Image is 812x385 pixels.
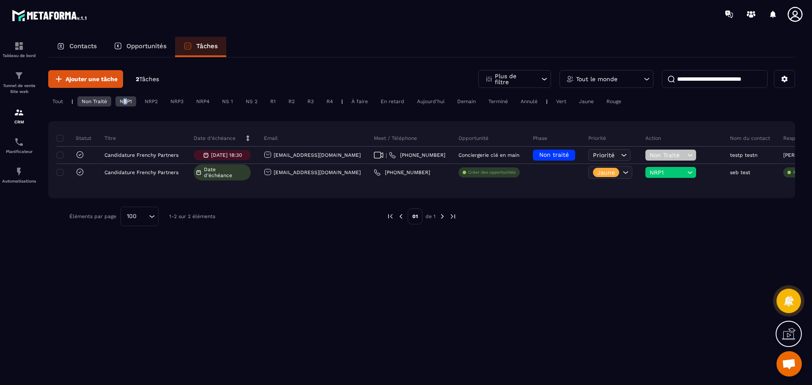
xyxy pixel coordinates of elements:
p: | [71,98,73,104]
div: NRP2 [140,96,162,106]
p: Date d’échéance [194,135,236,142]
input: Search for option [140,212,147,221]
div: À faire [347,96,372,106]
a: schedulerschedulerPlanificateur [2,131,36,160]
p: Tout le monde [576,76,617,82]
p: Phase [533,135,547,142]
p: Candidature Frenchy Partners [104,169,178,175]
p: Opportunités [126,42,167,50]
img: prev [397,213,405,220]
p: Opportunité [458,135,488,142]
div: NRP1 [115,96,136,106]
img: next [449,213,457,220]
p: CRM [2,120,36,124]
p: Candidature Frenchy Partners [104,152,178,158]
p: 2 [136,75,159,83]
span: 100 [124,212,140,221]
p: | [341,98,343,104]
a: formationformationCRM [2,101,36,131]
div: Non Traité [77,96,111,106]
a: automationsautomationsAutomatisations [2,160,36,190]
p: [DATE] 18:30 [211,152,242,158]
img: scheduler [14,137,24,147]
p: Jaune [597,169,615,175]
div: R3 [303,96,318,106]
p: testp testn [730,152,757,158]
p: Nom du contact [730,135,770,142]
div: Terminé [484,96,512,106]
div: NS 2 [241,96,262,106]
p: Tableau de bord [2,53,36,58]
span: Tâches [139,76,159,82]
p: Contacts [69,42,97,50]
div: R4 [322,96,337,106]
span: NRP1 [650,169,685,176]
p: Action [645,135,661,142]
p: Priorité [588,135,606,142]
p: Tunnel de vente Site web [2,83,36,95]
p: Planificateur [2,149,36,154]
div: R1 [266,96,280,106]
div: Vert [552,96,571,106]
span: Ajouter une tâche [66,75,118,83]
p: Automatisations [2,179,36,183]
button: Ajouter une tâche [48,70,123,88]
div: Jaune [575,96,598,106]
a: Tâches [175,37,226,57]
p: Email [264,135,278,142]
a: Contacts [48,37,105,57]
a: formationformationTableau de bord [2,35,36,64]
div: NRP4 [192,96,214,106]
a: [PHONE_NUMBER] [374,169,430,176]
p: Meet / Téléphone [374,135,417,142]
div: Annulé [516,96,542,106]
span: | [386,152,387,158]
p: seb test [730,169,750,175]
p: Titre [104,135,116,142]
img: next [439,213,446,220]
span: Priorité [593,152,614,158]
img: automations [14,167,24,177]
p: Plus de filtre [495,73,532,85]
p: Statut [59,135,91,142]
div: Rouge [602,96,625,106]
span: Date d’échéance [204,167,249,178]
p: de 1 [425,213,436,220]
img: formation [14,107,24,117]
div: NS 1 [218,96,237,106]
p: Éléments par page [69,213,116,219]
span: Non traité [539,151,569,158]
p: 1-2 sur 2 éléments [169,213,215,219]
p: 01 [408,208,422,224]
div: Demain [453,96,480,106]
span: Non Traité [650,152,685,158]
p: Créer des opportunités [468,169,516,175]
img: logo [12,8,88,23]
div: Ouvrir le chat [776,351,802,377]
p: | [546,98,548,104]
div: En retard [376,96,409,106]
img: formation [14,41,24,51]
div: R2 [284,96,299,106]
div: Aujourd'hui [413,96,449,106]
p: Conciergerie clé en main [458,152,519,158]
div: Tout [48,96,67,106]
div: NRP3 [166,96,188,106]
p: Tâches [196,42,218,50]
div: Search for option [121,207,159,226]
a: [PHONE_NUMBER] [389,152,445,158]
img: prev [387,213,394,220]
img: formation [14,71,24,81]
a: Opportunités [105,37,175,57]
a: formationformationTunnel de vente Site web [2,64,36,101]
